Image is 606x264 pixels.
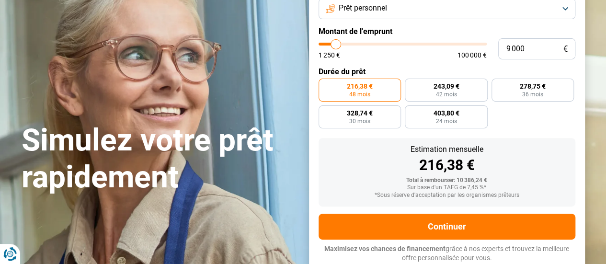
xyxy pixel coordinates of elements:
[326,146,568,153] div: Estimation mensuelle
[433,110,459,116] span: 403,80 €
[319,52,340,58] span: 1 250 €
[435,118,457,124] span: 24 mois
[457,52,487,58] span: 100 000 €
[319,244,575,263] p: grâce à nos experts et trouvez la meilleure offre personnalisée pour vous.
[563,45,568,53] span: €
[349,118,370,124] span: 30 mois
[319,67,575,76] label: Durée du prêt
[326,158,568,172] div: 216,38 €
[339,3,387,13] span: Prêt personnel
[435,92,457,97] span: 42 mois
[347,83,373,90] span: 216,38 €
[326,184,568,191] div: Sur base d'un TAEG de 7,45 %*
[349,92,370,97] span: 48 mois
[522,92,543,97] span: 36 mois
[22,122,297,196] h1: Simulez votre prêt rapidement
[326,192,568,199] div: *Sous réserve d'acceptation par les organismes prêteurs
[347,110,373,116] span: 328,74 €
[326,177,568,184] div: Total à rembourser: 10 386,24 €
[319,214,575,240] button: Continuer
[324,245,446,253] span: Maximisez vos chances de financement
[433,83,459,90] span: 243,09 €
[520,83,546,90] span: 278,75 €
[319,27,575,36] label: Montant de l'emprunt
